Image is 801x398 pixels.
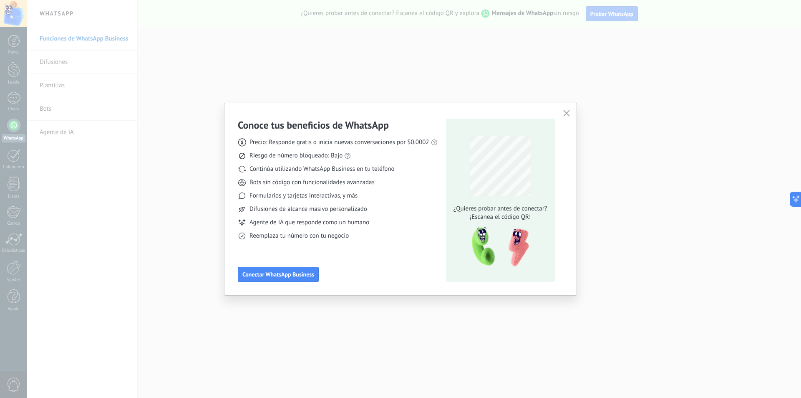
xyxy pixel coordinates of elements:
h3: Conoce tus beneficios de WhatsApp [238,119,389,132]
span: Agente de IA que responde como un humano [249,218,369,227]
span: Riesgo de número bloqueado: Bajo [249,152,343,160]
span: Conectar WhatsApp Business [242,271,314,277]
span: Precio: Responde gratis o inicia nuevas conversaciones por $0.0002 [249,138,429,147]
span: ¡Escanea el código QR! [451,213,549,221]
span: Reemplaza tu número con tu negocio [249,232,349,240]
span: Bots sin código con funcionalidades avanzadas [249,178,375,187]
span: Difusiones de alcance masivo personalizado [249,205,367,213]
span: Continúa utilizando WhatsApp Business en tu teléfono [249,165,394,173]
button: Conectar WhatsApp Business [238,267,319,282]
span: Formularios y tarjetas interactivas, y más [249,192,358,200]
span: ¿Quieres probar antes de conectar? [451,205,549,213]
img: qr-pic-1x.png [465,225,531,269]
